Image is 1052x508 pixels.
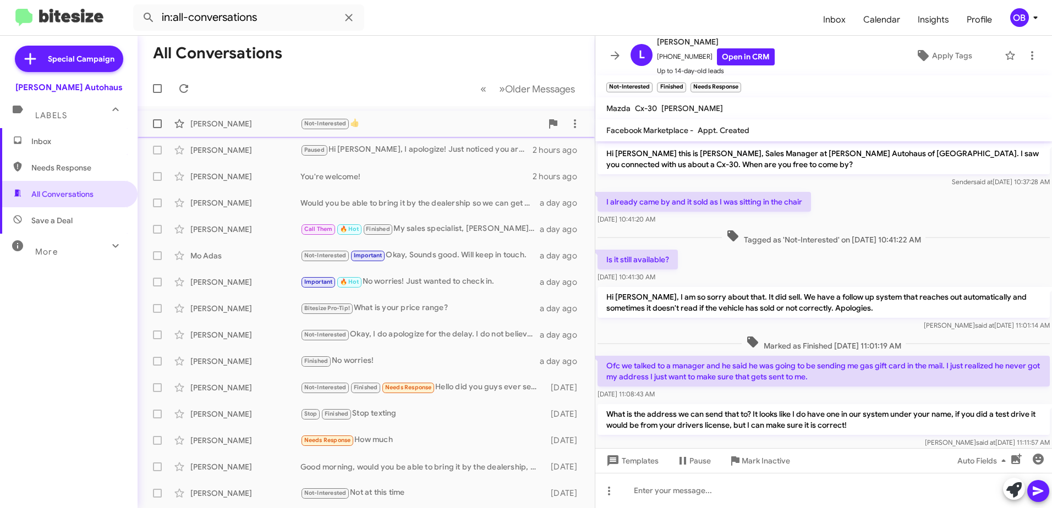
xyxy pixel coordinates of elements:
[304,120,347,127] span: Not-Interested
[854,4,909,36] a: Calendar
[300,381,546,394] div: Hello did you guys ever send that gift card?
[604,451,659,471] span: Templates
[639,46,645,64] span: L
[300,487,546,499] div: Not at this time
[540,250,586,261] div: a day ago
[909,4,958,36] a: Insights
[661,103,723,113] span: [PERSON_NAME]
[190,303,300,314] div: [PERSON_NAME]
[957,451,1010,471] span: Auto Fields
[325,410,349,417] span: Finished
[975,321,994,329] span: said at
[300,117,542,130] div: 👍
[691,82,741,92] small: Needs Response
[190,356,300,367] div: [PERSON_NAME]
[304,225,333,233] span: Call Them
[190,250,300,261] div: Mo Adas
[474,78,582,100] nav: Page navigation example
[657,48,775,65] span: [PHONE_NUMBER]
[952,178,1050,186] span: Sender [DATE] 10:37:28 AM
[598,356,1050,386] p: Ofc we talked to a manager and he said he was going to be sending me gas gift card in the mail. I...
[304,384,347,391] span: Not-Interested
[340,278,359,285] span: 🔥 Hot
[546,408,586,419] div: [DATE]
[540,356,586,367] div: a day ago
[540,224,586,235] div: a day ago
[190,145,300,156] div: [PERSON_NAME]
[598,390,655,398] span: [DATE] 11:08:43 AM
[598,404,1050,435] p: What is the address we can send that to? It looks like I do have one in our system under your nam...
[742,451,790,471] span: Mark Inactive
[300,434,546,446] div: How much
[814,4,854,36] span: Inbox
[480,82,486,96] span: «
[31,189,94,200] span: All Conversations
[190,197,300,208] div: [PERSON_NAME]
[300,302,540,314] div: What is your price range?
[31,136,125,147] span: Inbox
[976,438,995,446] span: said at
[300,171,533,182] div: You're welcome!
[190,408,300,419] div: [PERSON_NAME]
[300,249,540,262] div: Okay, Sounds good. Will keep in touch.
[1010,8,1029,27] div: OB
[304,489,347,496] span: Not-Interested
[304,278,333,285] span: Important
[698,125,749,135] span: Appt. Created
[304,146,325,153] span: Paused
[887,46,999,65] button: Apply Tags
[354,252,382,259] span: Important
[492,78,582,100] button: Next
[300,223,540,235] div: My sales specialist, [PERSON_NAME], tried to call but got VM. Feel free to call him back at [PHON...
[1001,8,1040,27] button: OB
[540,197,586,208] div: a day ago
[546,435,586,446] div: [DATE]
[35,247,58,257] span: More
[190,382,300,393] div: [PERSON_NAME]
[354,384,378,391] span: Finished
[533,171,586,182] div: 2 hours ago
[606,82,653,92] small: Not-Interested
[304,305,350,312] span: Bitesize Pro-Tip!
[924,321,1050,329] span: [PERSON_NAME] [DATE] 11:01:14 AM
[657,35,775,48] span: [PERSON_NAME]
[722,229,925,245] span: Tagged as 'Not-Interested' on [DATE] 10:41:22 AM
[546,488,586,499] div: [DATE]
[190,224,300,235] div: [PERSON_NAME]
[606,103,631,113] span: Mazda
[635,103,657,113] span: Cx-30
[546,461,586,472] div: [DATE]
[190,277,300,288] div: [PERSON_NAME]
[304,252,347,259] span: Not-Interested
[540,277,586,288] div: a day ago
[385,384,432,391] span: Needs Response
[474,78,493,100] button: Previous
[31,162,125,173] span: Needs Response
[499,82,505,96] span: »
[533,145,586,156] div: 2 hours ago
[595,451,667,471] button: Templates
[190,461,300,472] div: [PERSON_NAME]
[190,329,300,340] div: [PERSON_NAME]
[505,83,575,95] span: Older Messages
[190,435,300,446] div: [PERSON_NAME]
[153,45,282,62] h1: All Conversations
[133,4,364,31] input: Search
[657,65,775,76] span: Up to 14-day-old leads
[689,451,711,471] span: Pause
[340,225,359,233] span: 🔥 Hot
[366,225,390,233] span: Finished
[300,275,540,288] div: No worries! Just wanted to check in.
[598,215,655,223] span: [DATE] 10:41:20 AM
[304,410,317,417] span: Stop
[300,355,540,367] div: No worries!
[190,488,300,499] div: [PERSON_NAME]
[598,192,811,212] p: I already came by and it sold as I was sitting in the chair
[300,143,533,156] div: Hi [PERSON_NAME], I apologize! Just noticed you are still working with [PERSON_NAME] on your trad...
[48,53,114,64] span: Special Campaign
[304,331,347,338] span: Not-Interested
[35,111,67,120] span: Labels
[598,250,678,269] p: Is it still available?
[31,215,73,226] span: Save a Deal
[949,451,1019,471] button: Auto Fields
